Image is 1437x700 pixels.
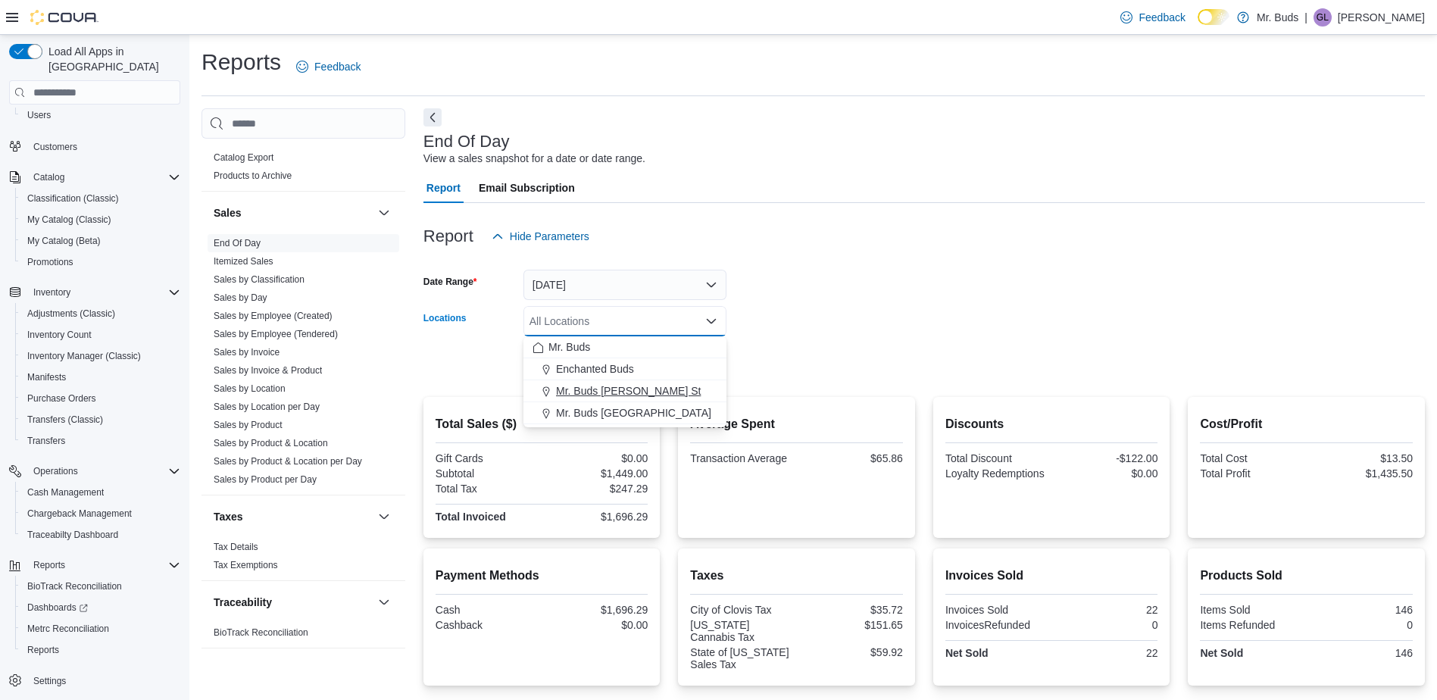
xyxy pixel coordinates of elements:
div: State of [US_STATE] Sales Tax [690,646,793,670]
div: Taxes [201,538,405,580]
button: Catalog [27,168,70,186]
span: Reports [21,641,180,659]
button: Operations [3,461,186,482]
div: InvoicesRefunded [945,619,1048,631]
a: My Catalog (Beta) [21,232,107,250]
span: Promotions [27,256,73,268]
h2: Payment Methods [436,567,648,585]
button: Transfers (Classic) [15,409,186,430]
span: Sales by Product per Day [214,473,317,486]
span: Settings [27,671,180,690]
h2: Average Spent [690,415,903,433]
span: Reports [27,644,59,656]
button: Mr. Buds [PERSON_NAME] St [523,380,726,402]
a: Traceabilty Dashboard [21,526,124,544]
span: Feedback [1139,10,1185,25]
span: Inventory [27,283,180,302]
button: Adjustments (Classic) [15,303,186,324]
div: Subtotal [436,467,539,480]
a: Catalog Export [214,152,273,163]
div: View a sales snapshot for a date or date range. [423,151,645,167]
span: Sales by Product [214,419,283,431]
button: Mr. Buds [GEOGRAPHIC_DATA] [523,402,726,424]
div: 146 [1310,647,1413,659]
p: [PERSON_NAME] [1338,8,1425,27]
a: Chargeback Management [21,505,138,523]
div: $0.00 [545,452,648,464]
a: Sales by Product & Location [214,438,328,448]
span: Inventory Manager (Classic) [21,347,180,365]
span: Users [27,109,51,121]
div: Items Sold [1200,604,1303,616]
h3: End Of Day [423,133,510,151]
span: Load All Apps in [GEOGRAPHIC_DATA] [42,44,180,74]
span: Sales by Day [214,292,267,304]
h2: Taxes [690,567,903,585]
h2: Total Sales ($) [436,415,648,433]
span: Adjustments (Classic) [27,308,115,320]
a: Feedback [1114,2,1191,33]
button: My Catalog (Beta) [15,230,186,252]
button: Traceabilty Dashboard [15,524,186,545]
p: | [1304,8,1307,27]
div: Cashback [436,619,539,631]
div: $247.29 [545,483,648,495]
a: Cash Management [21,483,110,502]
span: Tax Exemptions [214,559,278,571]
div: Loyalty Redemptions [945,467,1048,480]
div: Invoices Sold [945,604,1048,616]
span: Dashboards [27,602,88,614]
button: Chargeback Management [15,503,186,524]
span: Products to Archive [214,170,292,182]
div: Total Tax [436,483,539,495]
span: Classification (Classic) [27,192,119,205]
span: Inventory Count [21,326,180,344]
h3: Traceability [214,595,272,610]
button: Traceability [214,595,372,610]
span: Reports [27,556,180,574]
span: GL [1317,8,1329,27]
button: Purchase Orders [15,388,186,409]
button: Traceability [375,593,393,611]
h2: Cost/Profit [1200,415,1413,433]
button: Metrc Reconciliation [15,618,186,639]
span: Sales by Location per Day [214,401,320,413]
span: Purchase Orders [27,392,96,405]
span: Metrc Reconciliation [21,620,180,638]
div: $59.92 [800,646,903,658]
div: Sales [201,234,405,495]
div: 22 [1054,647,1157,659]
button: Close list of options [705,315,717,327]
span: Settings [33,675,66,687]
span: Adjustments (Classic) [21,305,180,323]
span: Catalog [27,168,180,186]
a: BioTrack Reconciliation [214,627,308,638]
div: 146 [1310,604,1413,616]
div: $151.65 [800,619,903,631]
button: Inventory Count [15,324,186,345]
a: End Of Day [214,238,261,248]
button: BioTrack Reconciliation [15,576,186,597]
button: Taxes [214,509,372,524]
h2: Products Sold [1200,567,1413,585]
button: Reports [15,639,186,661]
a: Metrc Reconciliation [21,620,115,638]
span: Reports [33,559,65,571]
a: Tax Exemptions [214,560,278,570]
div: $1,696.29 [545,511,648,523]
span: Report [426,173,461,203]
span: Traceabilty Dashboard [21,526,180,544]
button: Settings [3,670,186,692]
button: Manifests [15,367,186,388]
span: Operations [27,462,180,480]
span: Manifests [27,371,66,383]
button: Hide Parameters [486,221,595,252]
span: Sales by Product & Location [214,437,328,449]
span: BioTrack Reconciliation [214,627,308,639]
button: Reports [3,555,186,576]
button: Mr. Buds [523,336,726,358]
strong: Net Sold [1200,647,1243,659]
div: Gift Cards [436,452,539,464]
a: Transfers [21,432,71,450]
a: Sales by Employee (Created) [214,311,333,321]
